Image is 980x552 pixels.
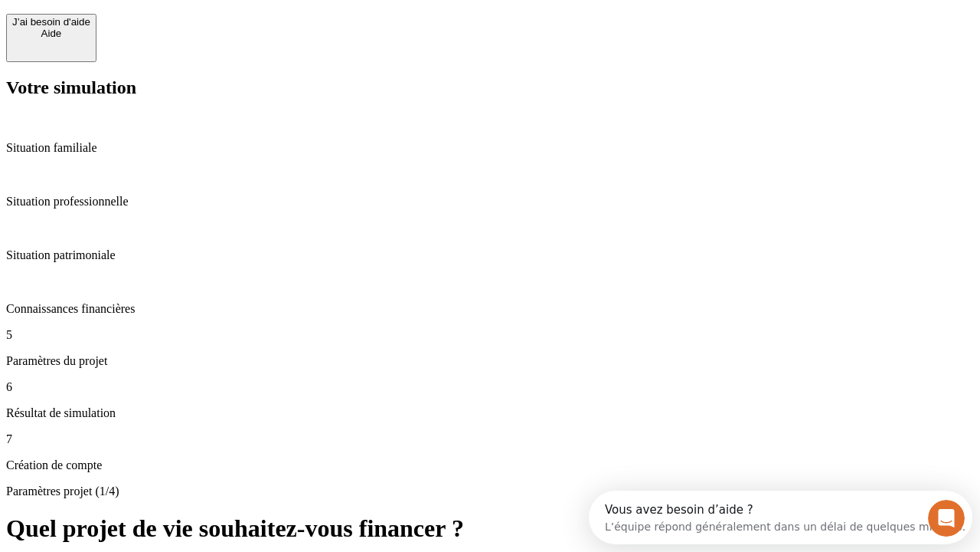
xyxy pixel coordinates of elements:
[6,514,974,543] h1: Quel projet de vie souhaitez-vous financer ?
[16,25,377,41] div: L’équipe répond généralement dans un délai de quelques minutes.
[6,458,974,472] p: Création de compte
[6,248,974,262] p: Situation patrimoniale
[6,6,422,48] div: Ouvrir le Messenger Intercom
[6,380,974,394] p: 6
[589,491,972,544] iframe: Intercom live chat discovery launcher
[6,485,974,498] p: Paramètres projet (1/4)
[928,500,965,537] iframe: Intercom live chat
[6,77,974,98] h2: Votre simulation
[6,14,96,62] button: J’ai besoin d'aideAide
[6,195,974,209] p: Situation professionnelle
[6,406,974,420] p: Résultat de simulation
[12,16,90,28] div: J’ai besoin d'aide
[6,354,974,368] p: Paramètres du projet
[6,432,974,446] p: 7
[16,13,377,25] div: Vous avez besoin d’aide ?
[6,302,974,316] p: Connaissances financières
[12,28,90,39] div: Aide
[6,328,974,342] p: 5
[6,141,974,155] p: Situation familiale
